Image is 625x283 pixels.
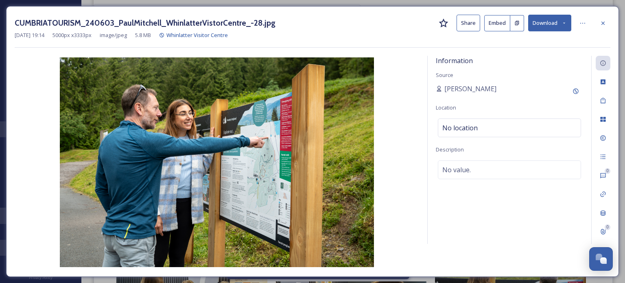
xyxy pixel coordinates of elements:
[15,17,275,29] h3: CUMBRIATOURISM_240603_PaulMitchell_WhinlatterVistorCentre_-28.jpg
[436,104,456,111] span: Location
[605,224,610,230] div: 0
[436,56,473,65] span: Information
[528,15,571,31] button: Download
[100,31,127,39] span: image/jpeg
[436,71,453,79] span: Source
[442,123,478,133] span: No location
[436,146,464,153] span: Description
[442,165,471,175] span: No value.
[444,84,496,94] span: [PERSON_NAME]
[15,57,419,267] img: CUMBRIATOURISM_240603_PaulMitchell_WhinlatterVistorCentre_-28.jpg
[52,31,92,39] span: 5000 px x 3333 px
[457,15,480,31] button: Share
[605,168,610,174] div: 0
[484,15,510,31] button: Embed
[135,31,151,39] span: 5.8 MB
[589,247,613,271] button: Open Chat
[166,31,228,39] span: Whinlatter Visitor Centre
[15,31,44,39] span: [DATE] 19:14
